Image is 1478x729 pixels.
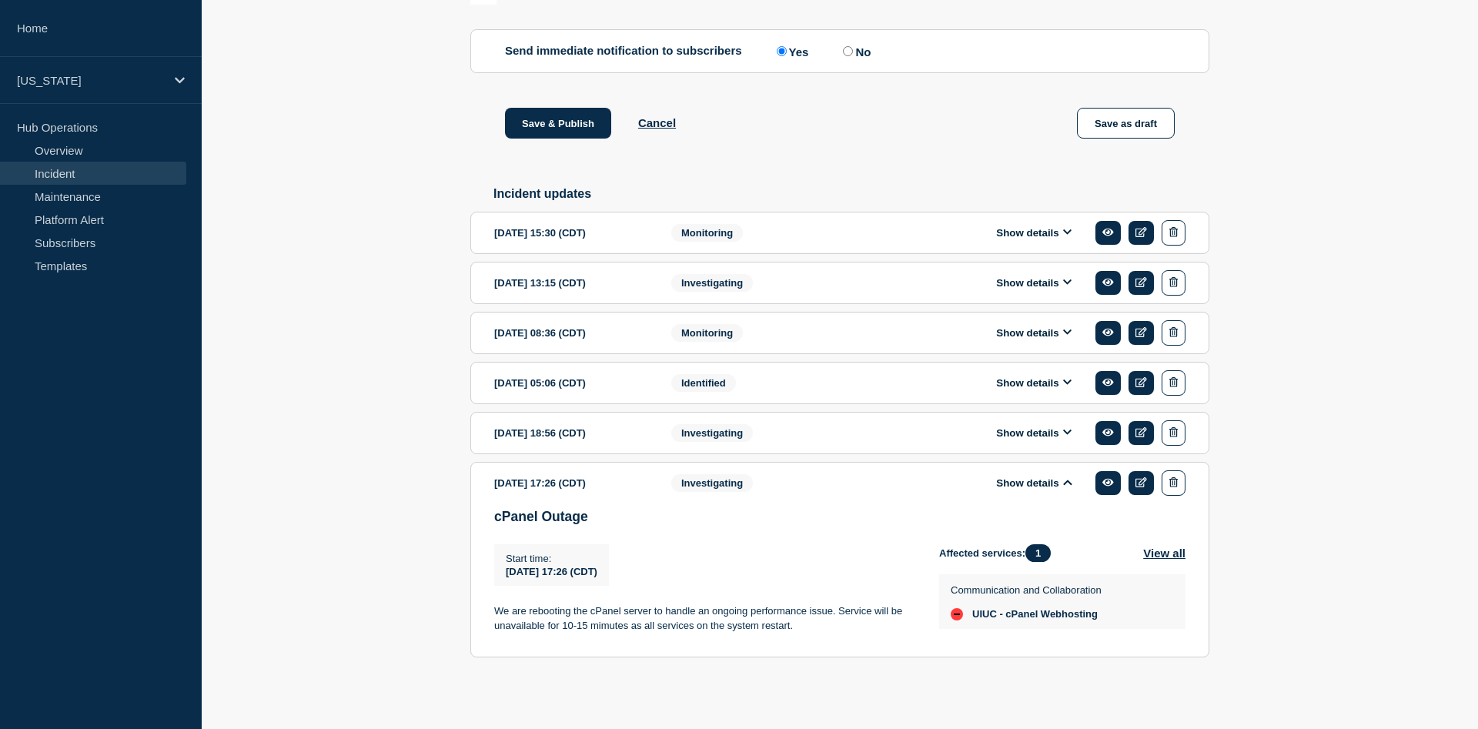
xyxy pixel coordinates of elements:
[1077,108,1175,139] button: Save as draft
[17,74,165,87] p: [US_STATE]
[671,474,753,492] span: Investigating
[506,553,597,564] p: Start time :
[991,376,1076,390] button: Show details
[638,116,676,129] button: Cancel
[494,509,1185,525] h3: cPanel Outage
[494,220,648,246] div: [DATE] 15:30 (CDT)
[991,477,1076,490] button: Show details
[671,224,743,242] span: Monitoring
[494,604,915,633] p: We are rebooting the cPanel server to handle an ongoing performance issue. Service will be unavai...
[671,274,753,292] span: Investigating
[951,608,963,620] div: down
[773,44,809,59] label: Yes
[991,326,1076,339] button: Show details
[843,46,853,56] input: No
[494,320,648,346] div: [DATE] 08:36 (CDT)
[671,374,736,392] span: Identified
[991,426,1076,440] button: Show details
[939,544,1058,562] span: Affected services:
[494,470,648,496] div: [DATE] 17:26 (CDT)
[671,324,743,342] span: Monitoring
[505,108,611,139] button: Save & Publish
[506,566,597,577] span: [DATE] 17:26 (CDT)
[494,270,648,296] div: [DATE] 13:15 (CDT)
[505,44,1175,59] div: Send immediate notification to subscribers
[1143,544,1185,562] button: View all
[777,46,787,56] input: Yes
[494,370,648,396] div: [DATE] 05:06 (CDT)
[505,44,742,59] p: Send immediate notification to subscribers
[991,276,1076,289] button: Show details
[1025,544,1051,562] span: 1
[671,424,753,442] span: Investigating
[951,584,1102,596] p: Communication and Collaboration
[972,608,1098,620] span: UIUC - cPanel Webhosting
[494,420,648,446] div: [DATE] 18:56 (CDT)
[991,226,1076,239] button: Show details
[493,187,1209,201] h2: Incident updates
[839,44,871,59] label: No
